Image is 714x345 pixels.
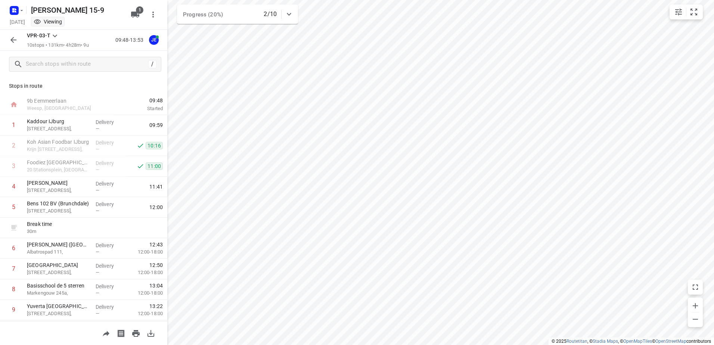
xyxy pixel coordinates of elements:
[27,241,90,248] p: [PERSON_NAME] ([GEOGRAPHIC_DATA])
[96,270,99,275] span: —
[27,42,89,49] p: 10 stops • 131km • 4h28m • 9u
[177,4,298,24] div: Progress (20%)2/10
[27,166,90,174] p: 20 Stationsplein, Heerhugowaard
[96,146,99,152] span: —
[552,339,711,344] li: © 2025 , © , © © contributors
[137,162,144,170] svg: Done
[96,187,99,193] span: —
[96,311,99,316] span: —
[114,329,128,336] span: Print shipping labels
[9,82,158,90] p: Stops in route
[96,249,99,255] span: —
[114,105,163,112] p: Started
[149,261,163,269] span: 12:50
[96,303,123,311] p: Delivery
[126,289,163,297] p: 12:00-18:00
[96,290,99,296] span: —
[96,208,99,214] span: —
[149,241,163,248] span: 12:43
[146,162,163,170] span: 11:00
[27,118,90,125] p: Kaddour IJburg
[137,142,144,149] svg: Done
[149,121,163,129] span: 09:59
[566,339,587,344] a: Routetitan
[149,282,163,289] span: 13:04
[27,310,90,317] p: [STREET_ADDRESS],
[12,203,15,211] div: 5
[27,105,105,112] p: Weesp, [GEOGRAPHIC_DATA]
[99,329,114,336] span: Share route
[96,180,123,187] p: Delivery
[671,4,686,19] button: Map settings
[136,6,143,14] span: 1
[96,167,99,172] span: —
[623,339,652,344] a: OpenMapTiles
[126,269,163,276] p: 12:00-18:00
[12,286,15,293] div: 8
[655,339,686,344] a: OpenStreetMap
[27,179,90,187] p: [PERSON_NAME]
[183,11,223,18] span: Progress (20%)
[126,310,163,317] p: 12:00-18:00
[27,32,50,40] p: VPR-03-T
[114,97,163,104] span: 09:48
[96,126,99,131] span: —
[593,339,618,344] a: Stadia Maps
[12,162,15,170] div: 3
[670,4,703,19] div: small contained button group
[128,7,143,22] button: 1
[128,329,143,336] span: Print route
[96,118,123,126] p: Delivery
[149,183,163,190] span: 11:41
[27,248,90,256] p: Albatrospad 111,
[96,139,123,146] p: Delivery
[27,228,90,235] p: 30 m
[264,10,277,19] p: 2/10
[27,269,90,276] p: [STREET_ADDRESS],
[12,245,15,252] div: 6
[12,183,15,190] div: 4
[96,159,123,167] p: Delivery
[12,142,15,149] div: 2
[27,200,90,207] p: Bens 102 BV (Brunchdale)
[27,261,90,269] p: [GEOGRAPHIC_DATA]
[27,302,90,310] p: Yuverta [GEOGRAPHIC_DATA]
[27,97,105,105] p: 9b Eemmeerlaan
[686,4,701,19] button: Fit zoom
[26,59,148,70] input: Search stops within route
[148,60,156,68] div: /
[96,262,123,270] p: Delivery
[27,282,90,289] p: Basisschool de 5 sterren
[143,329,158,336] span: Download route
[115,36,146,44] p: 09:48-13:53
[27,138,90,146] p: Koh Asian Foodbar IJburg
[34,18,62,25] div: You are currently in view mode. To make any changes, go to edit project.
[149,302,163,310] span: 13:22
[27,207,90,215] p: [STREET_ADDRESS],
[27,146,90,153] p: Krijn [STREET_ADDRESS],
[12,121,15,128] div: 1
[27,125,90,133] p: [STREET_ADDRESS],
[146,142,163,149] span: 10:16
[149,203,163,211] span: 12:00
[27,289,90,297] p: Markengouw 245a,
[96,201,123,208] p: Delivery
[126,248,163,256] p: 12:00-18:00
[12,306,15,313] div: 9
[27,220,90,228] p: Break time
[12,265,15,272] div: 7
[96,283,123,290] p: Delivery
[27,159,90,166] p: Foodiez [GEOGRAPHIC_DATA]
[27,187,90,194] p: [STREET_ADDRESS],
[96,242,123,249] p: Delivery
